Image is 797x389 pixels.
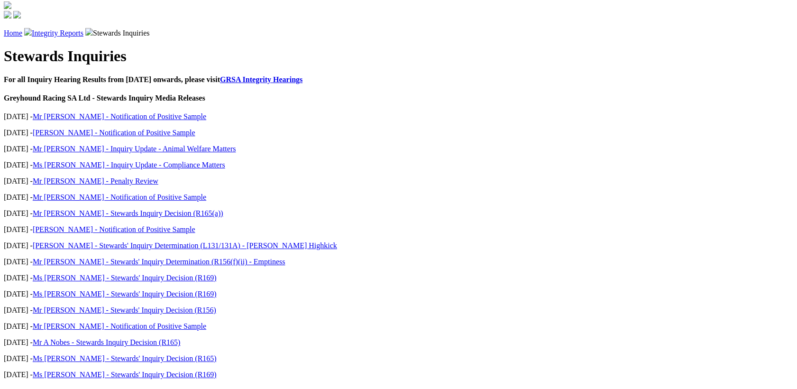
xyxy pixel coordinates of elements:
p: [DATE] - [4,209,793,218]
img: twitter.svg [13,11,21,19]
a: Mr [PERSON_NAME] - Stewards' Inquiry Decision (R156) [33,306,216,314]
h1: Stewards Inquiries [4,47,793,65]
p: [DATE] - [4,306,793,315]
a: Ms [PERSON_NAME] - Stewards' Inquiry Decision (R165) [33,354,217,362]
p: [DATE] - [4,322,793,331]
a: Integrity Reports [32,29,83,37]
p: [DATE] - [4,370,793,379]
p: [DATE] - [4,145,793,153]
img: logo-grsa-white.png [4,1,11,9]
p: [DATE] - [4,129,793,137]
a: GRSA Integrity Hearings [220,75,302,83]
p: [DATE] - [4,258,793,266]
b: For all Inquiry Hearing Results from [DATE] onwards, please visit [4,75,302,83]
p: [DATE] - [4,354,793,363]
a: Mr [PERSON_NAME] - Stewards Inquiry Decision (R165(a)) [33,209,223,217]
p: [DATE] - [4,193,793,202]
a: Ms [PERSON_NAME] - Stewards' Inquiry Decision (R169) [33,370,217,379]
a: Mr [PERSON_NAME] - Notification of Positive Sample [33,193,206,201]
p: [DATE] - [4,225,793,234]
a: Mr [PERSON_NAME] - Penalty Review [33,177,158,185]
a: Ms [PERSON_NAME] - Stewards' Inquiry Decision (R169) [33,274,217,282]
a: Mr [PERSON_NAME] - Inquiry Update - Animal Welfare Matters [33,145,236,153]
a: Ms [PERSON_NAME] - Inquiry Update - Compliance Matters [33,161,225,169]
p: [DATE] - [4,338,793,347]
a: [PERSON_NAME] - Notification of Positive Sample [33,225,195,233]
p: [DATE] - [4,161,793,169]
a: Home [4,29,22,37]
p: [DATE] - [4,112,793,121]
p: Stewards Inquiries [4,28,793,37]
a: Ms [PERSON_NAME] - Stewards' Inquiry Decision (R169) [33,290,217,298]
img: facebook.svg [4,11,11,19]
a: Mr [PERSON_NAME] - Notification of Positive Sample [33,322,206,330]
h4: Greyhound Racing SA Ltd - Stewards Inquiry Media Releases [4,94,793,102]
a: [PERSON_NAME] - Stewards' Inquiry Determination (L131/131A) - [PERSON_NAME] Highkick [33,241,337,250]
a: Mr [PERSON_NAME] - Stewards' Inquiry Determination (R156(f)(ii) - Emptiness [33,258,285,266]
p: [DATE] - [4,241,793,250]
a: [PERSON_NAME] - Notification of Positive Sample [33,129,195,137]
a: Mr A Nobes - Stewards Inquiry Decision (R165) [33,338,181,346]
img: chevron-right.svg [24,28,32,36]
img: chevron-right.svg [85,28,93,36]
p: [DATE] - [4,290,793,298]
p: [DATE] - [4,274,793,282]
p: [DATE] - [4,177,793,185]
a: Mr [PERSON_NAME] - Notification of Positive Sample [33,112,206,120]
